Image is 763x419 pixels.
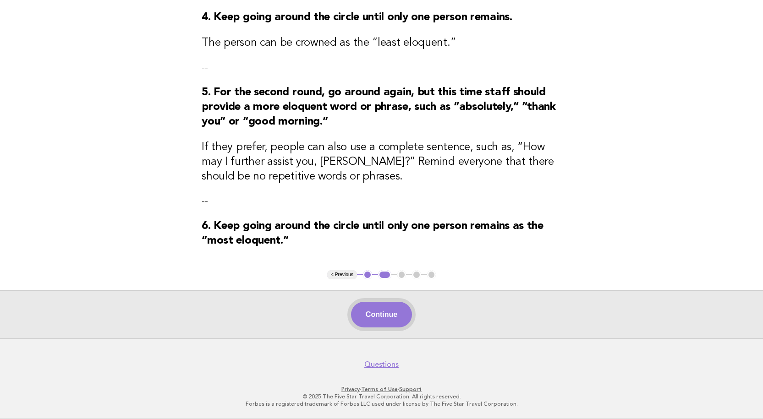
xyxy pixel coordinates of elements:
a: Support [399,386,422,392]
strong: 4. Keep going around the circle until only one person remains. [202,12,512,23]
button: Continue [351,302,412,327]
p: -- [202,61,561,74]
p: -- [202,195,561,208]
p: © 2025 The Five Star Travel Corporation. All rights reserved. [101,393,662,400]
button: 1 [363,270,372,279]
a: Questions [364,360,399,369]
h3: If they prefer, people can also use a complete sentence, such as, “How may I further assist you, ... [202,140,561,184]
a: Terms of Use [361,386,398,392]
strong: 6. Keep going around the circle until only one person remains as the “most eloquent.” [202,221,543,246]
strong: 5. For the second round, go around again, but this time staff should provide a more eloquent word... [202,87,556,127]
button: < Previous [327,270,357,279]
h3: The person can be crowned as the “least eloquent.” [202,36,561,50]
p: · · [101,386,662,393]
a: Privacy [341,386,360,392]
button: 2 [378,270,391,279]
p: Forbes is a registered trademark of Forbes LLC used under license by The Five Star Travel Corpora... [101,400,662,408]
